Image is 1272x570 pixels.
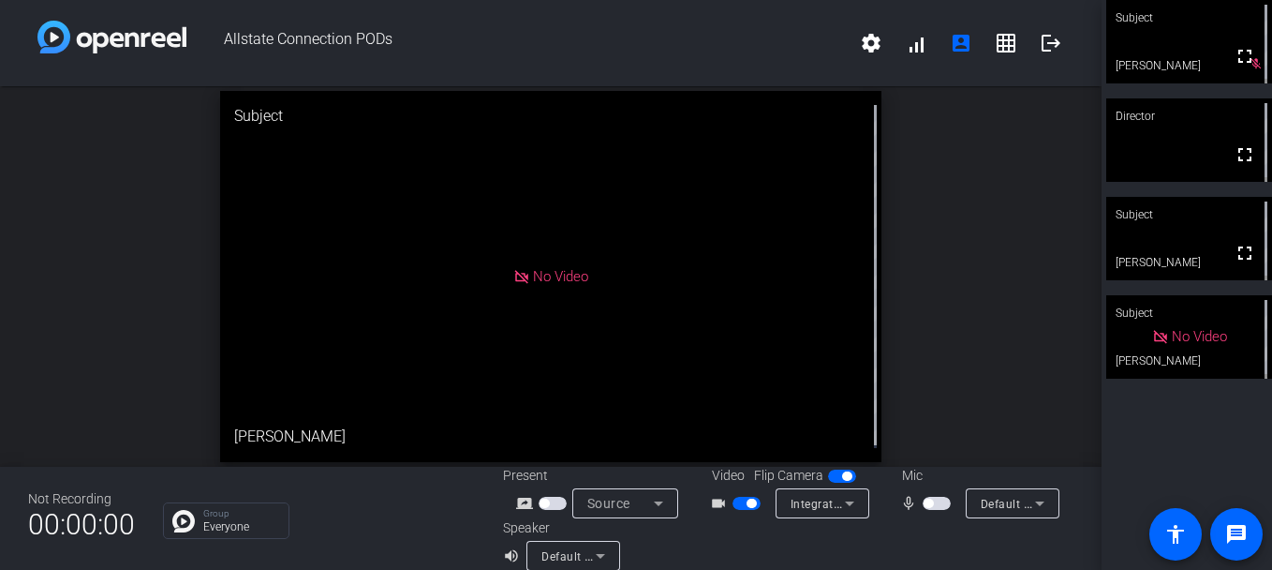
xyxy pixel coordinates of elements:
mat-icon: fullscreen [1234,45,1256,67]
mat-icon: videocam_outline [710,492,732,515]
mat-icon: fullscreen [1234,242,1256,264]
mat-icon: volume_up [503,545,525,567]
mat-icon: logout [1040,32,1062,54]
span: Video [712,466,745,486]
div: Speaker [503,518,615,538]
span: Source [587,496,630,511]
div: Subject [220,91,881,142]
mat-icon: mic_none [900,492,923,515]
div: Subject [1106,197,1272,232]
span: 00:00:00 [28,502,135,547]
div: Not Recording [28,489,135,509]
span: Flip Camera [754,466,823,486]
mat-icon: screen_share_outline [516,492,539,515]
div: Subject [1106,295,1272,331]
p: Everyone [203,521,279,532]
mat-icon: grid_on [995,32,1017,54]
button: signal_cellular_alt [894,21,939,66]
span: Default - Speakers (Realtek(R) Audio) [541,548,744,563]
mat-icon: message [1225,523,1248,546]
p: Group [203,509,279,518]
div: Director [1106,98,1272,134]
mat-icon: settings [860,32,882,54]
span: Allstate Connection PODs [186,21,849,66]
span: No Video [533,268,588,285]
span: No Video [1172,328,1227,345]
div: Mic [883,466,1071,486]
mat-icon: fullscreen [1234,143,1256,166]
mat-icon: accessibility [1164,523,1187,546]
img: Chat Icon [172,510,195,532]
div: Present [503,466,690,486]
span: Integrated Webcam (1bcf:28cc) [791,496,964,511]
mat-icon: account_box [950,32,972,54]
span: Default - Microphone Array (Realtek(R) Audio) [981,496,1231,511]
img: white-gradient.svg [37,21,186,53]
